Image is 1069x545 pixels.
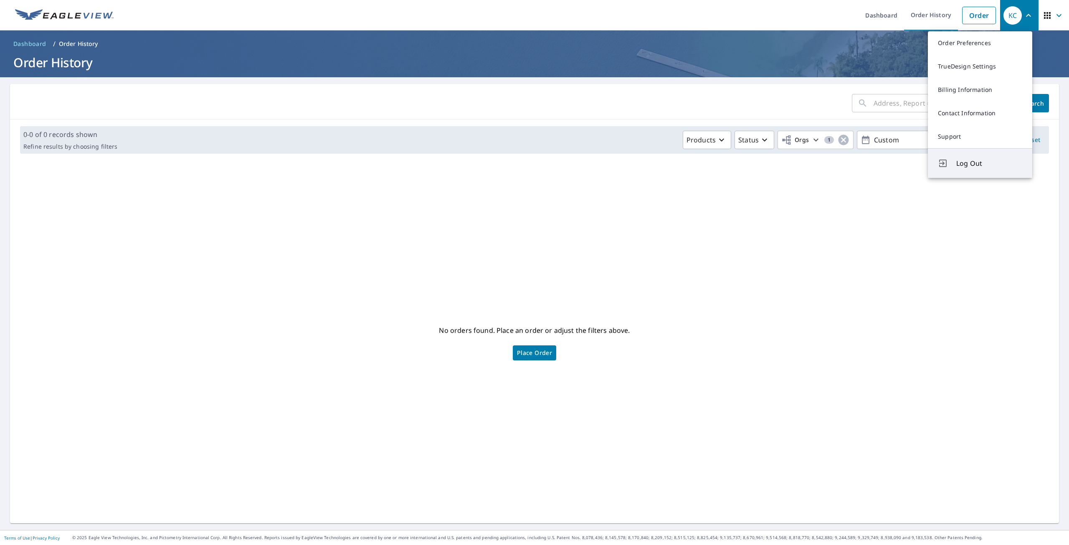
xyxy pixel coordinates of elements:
a: Billing Information [928,78,1032,101]
p: Products [686,135,716,145]
a: Terms of Use [4,535,30,541]
span: Place Order [517,351,552,355]
a: Order [962,7,996,24]
a: Order Preferences [928,31,1032,55]
h1: Order History [10,54,1059,71]
li: / [53,39,56,49]
span: Log Out [956,158,1022,168]
button: Orgs1 [778,131,854,149]
button: Status [735,131,774,149]
p: Status [738,135,759,145]
a: Contact Information [928,101,1032,125]
a: Dashboard [10,37,50,51]
button: Log Out [928,148,1032,178]
span: Reset [1022,135,1042,145]
button: Reset [1019,131,1046,149]
a: Place Order [513,345,556,360]
button: Custom [857,131,982,149]
button: Products [683,131,731,149]
nav: breadcrumb [10,37,1059,51]
span: 1 [824,137,834,143]
p: Custom [871,133,968,147]
span: Orgs [781,135,809,145]
p: 0-0 of 0 records shown [23,129,117,139]
p: Refine results by choosing filters [23,143,117,150]
p: © 2025 Eagle View Technologies, Inc. and Pictometry International Corp. All Rights Reserved. Repo... [72,535,1065,541]
span: Dashboard [13,40,46,48]
a: Support [928,125,1032,148]
span: Search [1026,99,1042,107]
input: Address, Report #, Claim ID, etc. [874,91,1012,115]
p: No orders found. Place an order or adjust the filters above. [439,324,630,337]
div: KC [1003,6,1022,25]
p: | [4,535,60,540]
p: Order History [59,40,98,48]
a: Privacy Policy [33,535,60,541]
button: Search [1019,94,1049,112]
img: EV Logo [15,9,114,22]
a: TrueDesign Settings [928,55,1032,78]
